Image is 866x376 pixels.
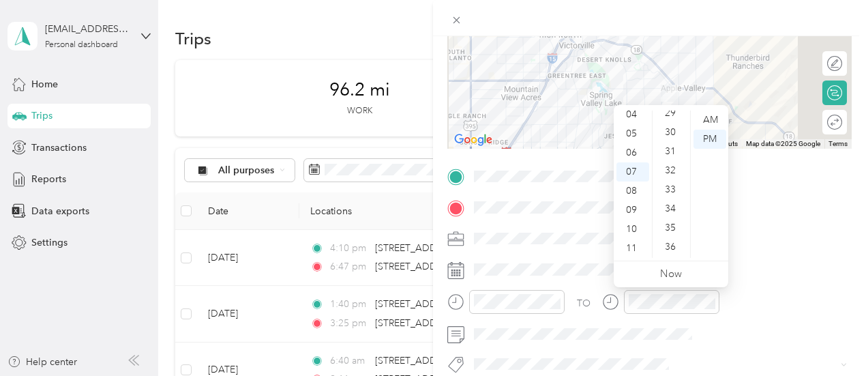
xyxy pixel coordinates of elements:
[577,296,591,310] div: TO
[660,267,682,280] a: Now
[616,182,649,201] div: 08
[655,104,688,123] div: 29
[616,239,649,258] div: 11
[655,142,688,161] div: 31
[790,300,866,376] iframe: Everlance-gr Chat Button Frame
[616,124,649,143] div: 05
[655,218,688,237] div: 35
[616,162,649,182] div: 07
[746,140,820,147] span: Map data ©2025 Google
[655,257,688,276] div: 37
[655,180,688,199] div: 33
[655,237,688,257] div: 36
[655,161,688,180] div: 32
[655,123,688,142] div: 30
[616,105,649,124] div: 04
[451,131,496,149] a: Open this area in Google Maps (opens a new window)
[616,201,649,220] div: 09
[451,131,496,149] img: Google
[655,199,688,218] div: 34
[693,111,726,130] div: AM
[693,130,726,149] div: PM
[616,220,649,239] div: 10
[616,143,649,162] div: 06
